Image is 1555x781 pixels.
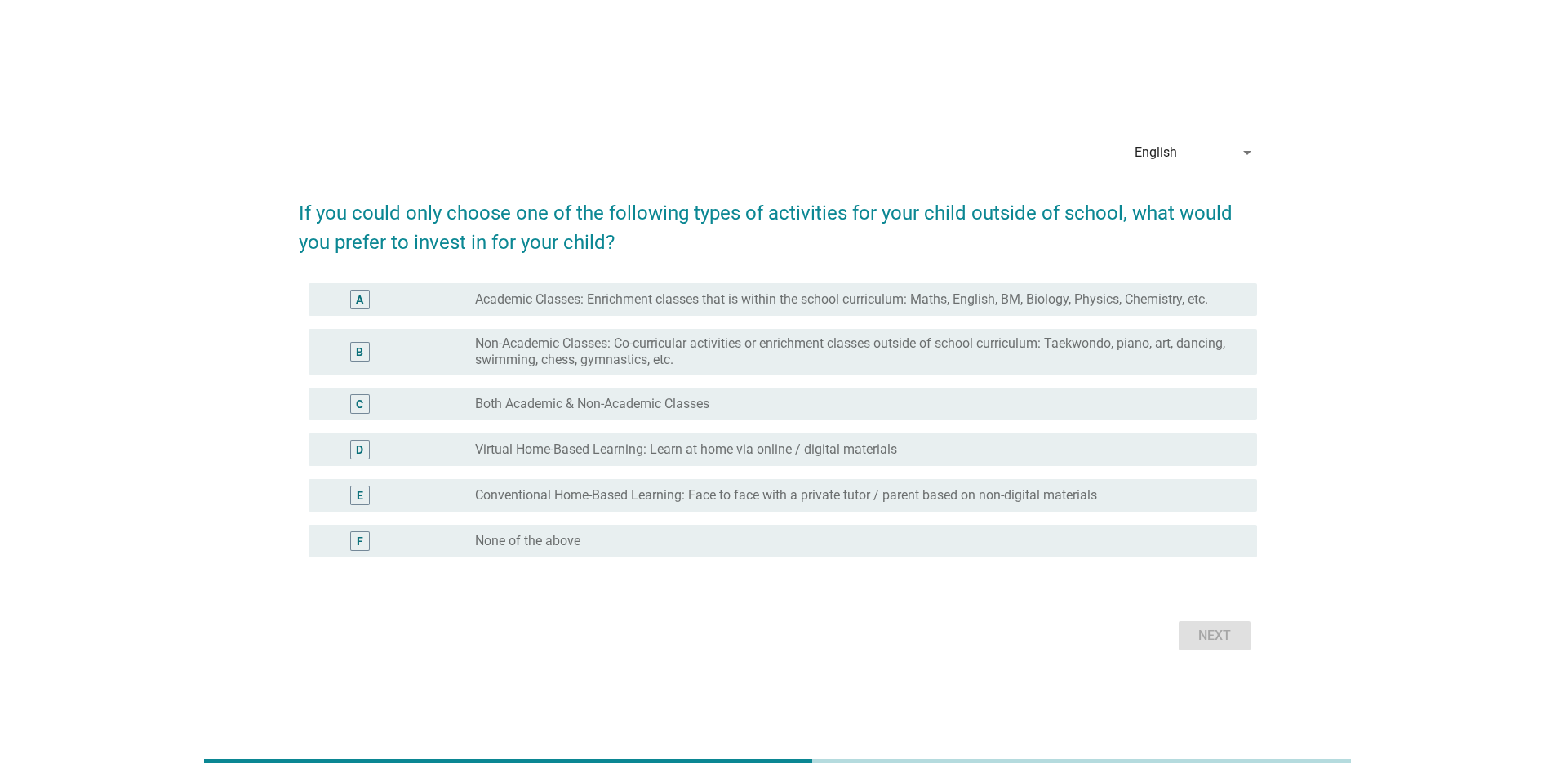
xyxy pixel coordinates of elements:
[356,395,363,412] div: C
[475,335,1231,368] label: Non-Academic Classes: Co-curricular activities or enrichment classes outside of school curriculum...
[475,396,709,412] label: Both Academic & Non-Academic Classes
[475,487,1097,504] label: Conventional Home-Based Learning: Face to face with a private tutor / parent based on non-digital...
[356,291,363,308] div: A
[475,442,897,458] label: Virtual Home-Based Learning: Learn at home via online / digital materials
[475,533,580,549] label: None of the above
[356,441,363,458] div: D
[475,291,1208,308] label: Academic Classes: Enrichment classes that is within the school curriculum: Maths, English, BM, Bi...
[1135,145,1177,160] div: English
[357,532,363,549] div: F
[299,182,1257,257] h2: If you could only choose one of the following types of activities for your child outside of schoo...
[357,486,363,504] div: E
[356,343,363,360] div: B
[1237,143,1257,162] i: arrow_drop_down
